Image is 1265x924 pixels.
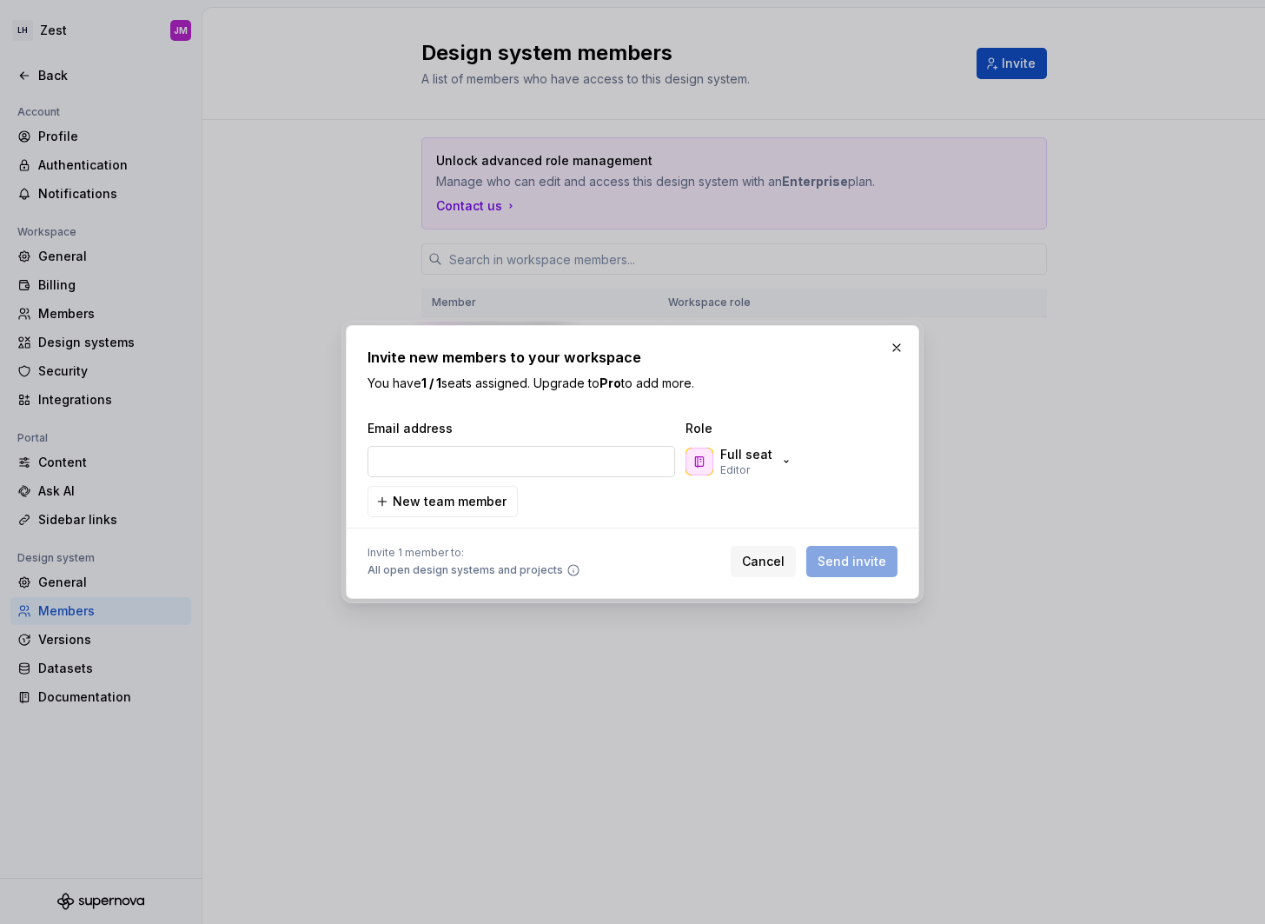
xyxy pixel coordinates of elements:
span: Email address [368,420,679,437]
span: New team member [393,493,507,510]
span: All open design systems and projects [368,563,563,577]
button: New team member [368,486,518,517]
span: Cancel [742,553,785,570]
button: Cancel [731,546,796,577]
b: 1 / 1 [421,376,441,390]
span: Role [685,420,859,437]
p: Full seat [720,446,772,463]
button: Full seatEditor [682,444,800,479]
h2: Invite new members to your workspace [368,347,897,368]
span: Invite 1 member to: [368,546,580,560]
b: Pro [599,376,621,390]
p: You have seats assigned. Upgrade to to add more. [368,375,897,392]
p: Editor [720,463,750,477]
